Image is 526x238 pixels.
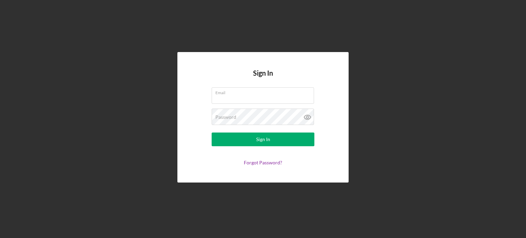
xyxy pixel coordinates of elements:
label: Password [215,114,236,120]
h4: Sign In [253,69,273,87]
div: Sign In [256,133,270,146]
button: Sign In [212,133,314,146]
label: Email [215,88,314,95]
a: Forgot Password? [244,160,282,165]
